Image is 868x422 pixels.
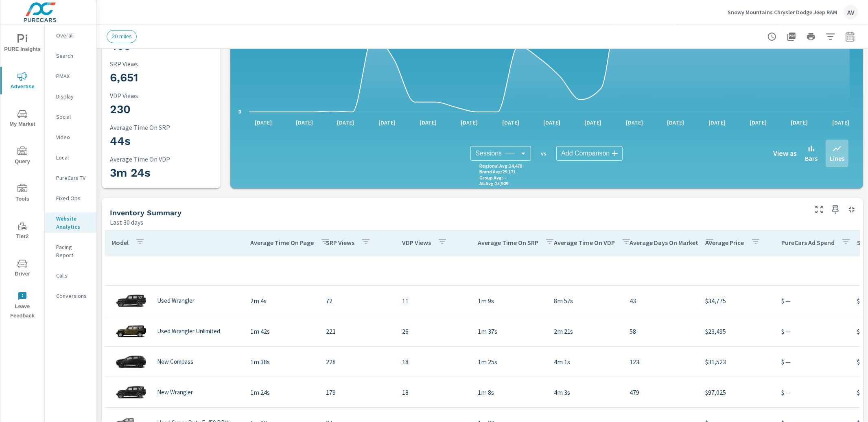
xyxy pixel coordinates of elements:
[706,326,768,336] p: $23,495
[45,269,96,282] div: Calls
[56,271,90,280] p: Calls
[115,319,147,343] img: glamour
[249,118,278,127] p: [DATE]
[783,28,800,45] button: "Export Report to PDF"
[45,290,96,302] div: Conversions
[781,238,835,247] p: PureCars Ad Spend
[478,387,540,397] p: 1m 8s
[290,118,319,127] p: [DATE]
[531,150,556,157] p: vs
[554,357,617,367] p: 4m 1s
[112,238,129,247] p: Model
[630,326,692,336] p: 58
[479,169,516,175] p: Brand Avg : 25,171
[706,387,768,397] p: $97,025
[250,326,313,336] p: 1m 42s
[781,296,844,306] p: $ —
[3,259,42,279] span: Driver
[844,5,858,20] div: AV
[470,146,531,161] div: Sessions
[402,296,465,306] p: 11
[373,118,401,127] p: [DATE]
[107,33,136,39] span: 20 miles
[781,387,844,397] p: $ —
[630,296,692,306] p: 43
[45,151,96,164] div: Local
[45,70,96,82] div: PMAX
[56,214,90,231] p: Website Analytics
[56,174,90,182] p: PureCars TV
[110,134,217,148] h3: 44s
[703,118,731,127] p: [DATE]
[744,118,772,127] p: [DATE]
[326,357,389,367] p: 228
[56,194,90,202] p: Fixed Ops
[250,296,313,306] p: 2m 4s
[402,387,465,397] p: 18
[706,357,768,367] p: $31,523
[556,146,623,161] div: Add Comparison
[0,24,44,324] div: nav menu
[845,203,858,216] button: Minimize Widget
[3,291,42,321] span: Leave Feedback
[781,357,844,367] p: $ —
[455,118,484,127] p: [DATE]
[478,326,540,336] p: 1m 37s
[45,131,96,143] div: Video
[56,113,90,121] p: Social
[3,109,42,129] span: My Market
[479,175,507,181] p: Group Avg : —
[475,149,502,157] span: Sessions
[157,328,220,335] p: Used Wrangler Unlimited
[110,166,217,180] h3: 3m 24s
[805,153,818,163] p: Bars
[728,9,837,16] p: Snowy Mountains Chrysler Dodge Jeep RAM
[157,358,193,365] p: New Compass
[3,146,42,166] span: Query
[706,296,768,306] p: $34,775
[45,192,96,204] div: Fixed Ops
[579,118,608,127] p: [DATE]
[45,50,96,62] div: Search
[326,326,389,336] p: 221
[478,357,540,367] p: 1m 25s
[45,172,96,184] div: PureCars TV
[56,31,90,39] p: Overall
[56,52,90,60] p: Search
[110,124,217,131] p: Average Time On SRP
[813,203,826,216] button: Make Fullscreen
[538,118,566,127] p: [DATE]
[56,292,90,300] p: Conversions
[479,163,522,169] p: Regional Avg : 24,470
[157,389,193,396] p: New Wrangler
[785,118,814,127] p: [DATE]
[250,238,314,247] p: Average Time On Page
[3,34,42,54] span: PURE Insights
[3,221,42,241] span: Tier2
[326,296,389,306] p: 72
[554,238,615,247] p: Average Time On VDP
[478,296,540,306] p: 1m 9s
[110,155,217,163] p: Average Time On VDP
[331,118,360,127] p: [DATE]
[630,238,698,247] p: Average Days On Market
[3,72,42,92] span: Advertise
[45,29,96,42] div: Overall
[326,238,354,247] p: SRP Views
[826,118,855,127] p: [DATE]
[830,153,844,163] p: Lines
[414,118,442,127] p: [DATE]
[110,71,217,85] h3: 6,651
[45,241,96,261] div: Pacing Report
[115,380,147,405] img: glamour
[706,238,744,247] p: Average Price
[45,111,96,123] div: Social
[842,28,858,45] button: Select Date Range
[630,357,692,367] p: 123
[45,90,96,103] div: Display
[803,28,819,45] button: Print Report
[250,387,313,397] p: 1m 24s
[402,238,431,247] p: VDP Views
[110,208,181,217] h5: Inventory Summary
[496,118,525,127] p: [DATE]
